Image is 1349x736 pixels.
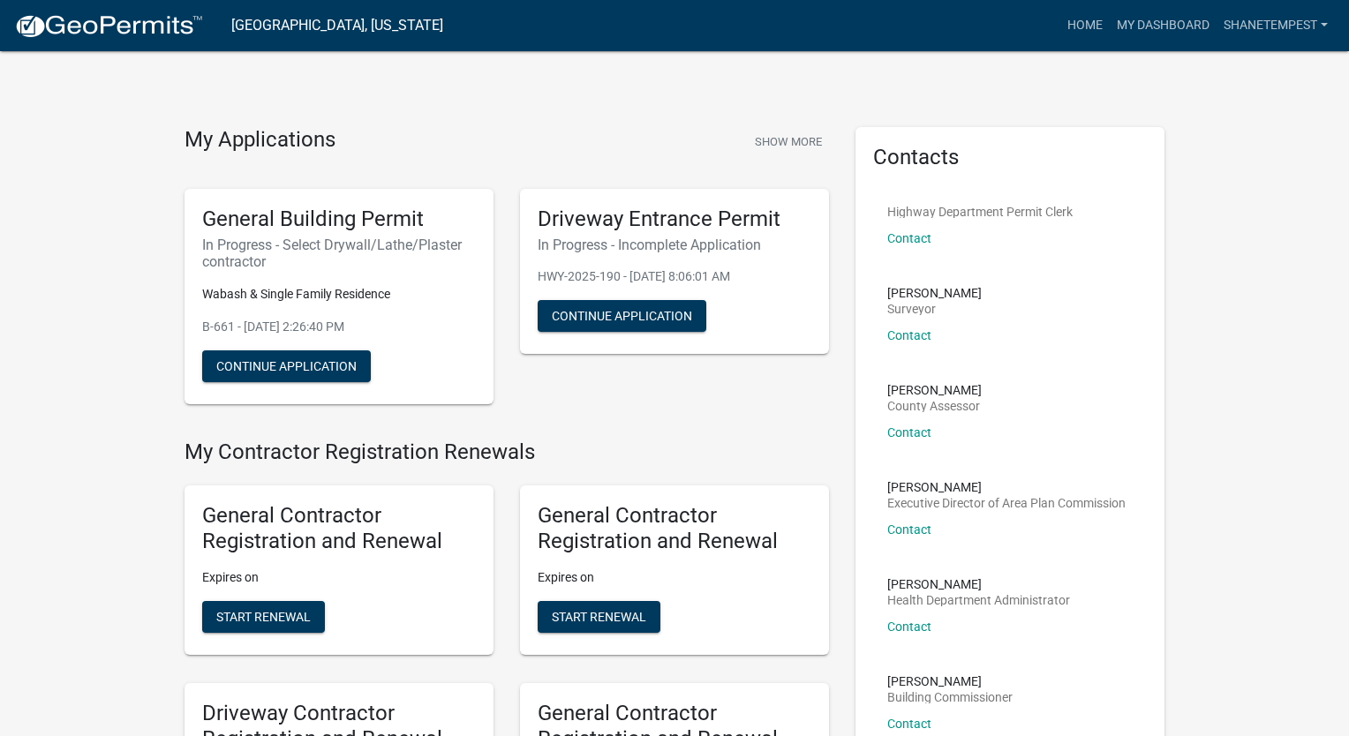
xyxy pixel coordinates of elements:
button: Start Renewal [538,601,660,633]
a: Contact [887,328,931,342]
a: Contact [887,231,931,245]
p: Executive Director of Area Plan Commission [887,497,1126,509]
a: Contact [887,717,931,731]
a: My Dashboard [1110,9,1217,42]
p: County Assessor [887,400,982,412]
a: Contact [887,425,931,439]
span: Start Renewal [216,610,311,624]
h4: My Applications [185,127,335,154]
span: Start Renewal [552,610,646,624]
a: shanetempest [1217,9,1335,42]
p: Highway Department Permit Clerk [887,206,1073,218]
p: [PERSON_NAME] [887,481,1126,493]
p: [PERSON_NAME] [887,384,982,396]
h6: In Progress - Incomplete Application [538,237,811,253]
p: [PERSON_NAME] [887,675,1013,687]
h4: My Contractor Registration Renewals [185,439,829,465]
h5: General Contractor Registration and Renewal [202,503,476,554]
a: Contact [887,620,931,634]
h5: General Building Permit [202,207,476,232]
button: Show More [748,127,829,156]
p: [PERSON_NAME] [887,287,982,299]
a: [GEOGRAPHIC_DATA], [US_STATE] [231,11,443,41]
p: [PERSON_NAME] [887,578,1070,590]
h5: Driveway Entrance Permit [538,207,811,232]
p: HWY-2025-190 - [DATE] 8:06:01 AM [538,267,811,286]
p: Expires on [538,568,811,587]
a: Home [1060,9,1110,42]
p: Surveyor [887,303,982,315]
p: Wabash & Single Family Residence [202,285,476,304]
p: Health Department Administrator [887,594,1070,606]
h5: Contacts [873,145,1147,170]
p: B-661 - [DATE] 2:26:40 PM [202,318,476,336]
button: Continue Application [202,350,371,382]
h5: General Contractor Registration and Renewal [538,503,811,554]
p: Expires on [202,568,476,587]
button: Start Renewal [202,601,325,633]
button: Continue Application [538,300,706,332]
p: Building Commissioner [887,691,1013,703]
a: Contact [887,522,931,537]
h6: In Progress - Select Drywall/Lathe/Plaster contractor [202,237,476,270]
